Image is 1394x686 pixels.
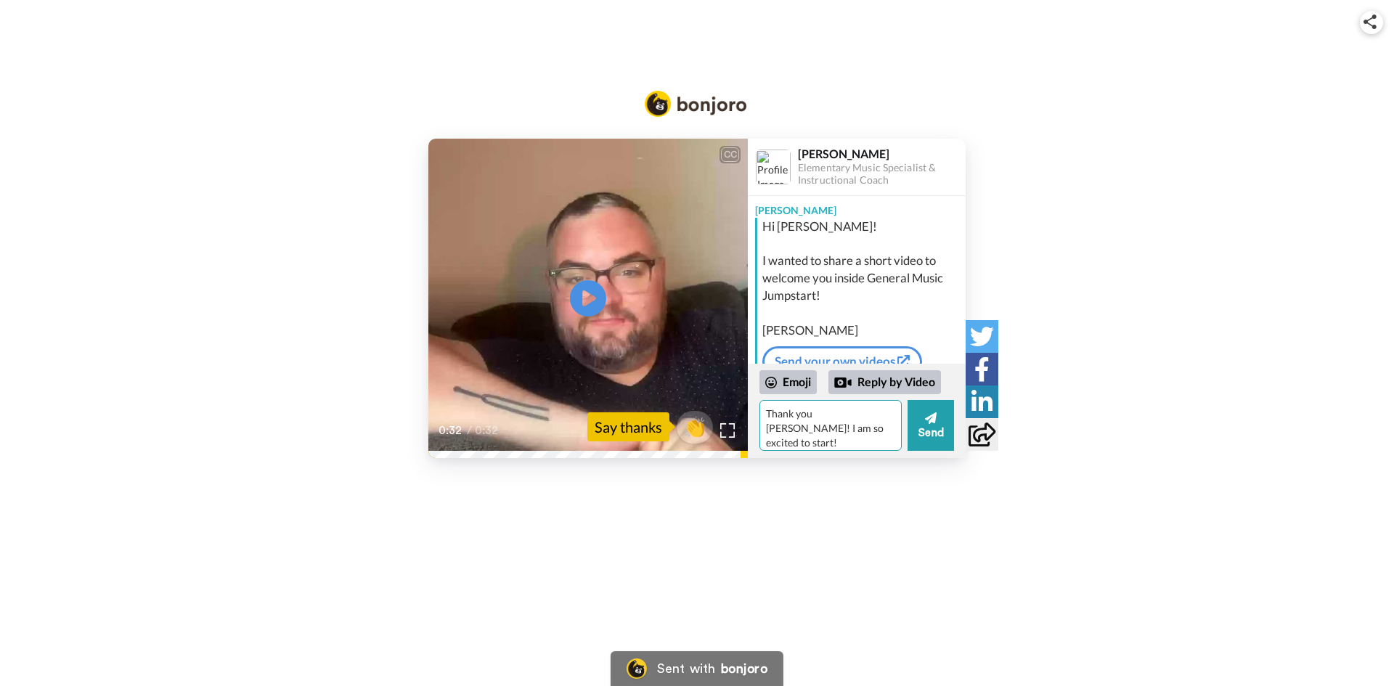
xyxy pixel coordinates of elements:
textarea: Thank you [PERSON_NAME]! I am so excited to start! [759,400,902,451]
div: Reply by Video [828,370,941,395]
div: CC [721,147,739,162]
div: Emoji [759,370,817,393]
span: 👏 [677,415,713,438]
span: 0:32 [439,422,464,439]
div: Elementary Music Specialist & Instructional Coach [798,162,965,187]
div: [PERSON_NAME] [798,147,965,160]
img: Full screen [720,423,735,438]
div: Hi [PERSON_NAME]! I wanted to share a short video to welcome you inside General Music Jumpstart! ... [762,218,962,340]
div: Reply by Video [834,374,852,391]
a: Send your own videos [762,346,922,377]
div: [PERSON_NAME] [748,196,966,218]
span: 0:32 [475,422,500,439]
button: 👏 [677,411,713,444]
img: ic_share.svg [1364,15,1377,29]
img: Bonjoro Logo [645,91,746,117]
span: / [467,422,472,439]
div: Say thanks [587,412,669,441]
img: Profile Image [756,150,791,184]
button: Send [908,400,954,451]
